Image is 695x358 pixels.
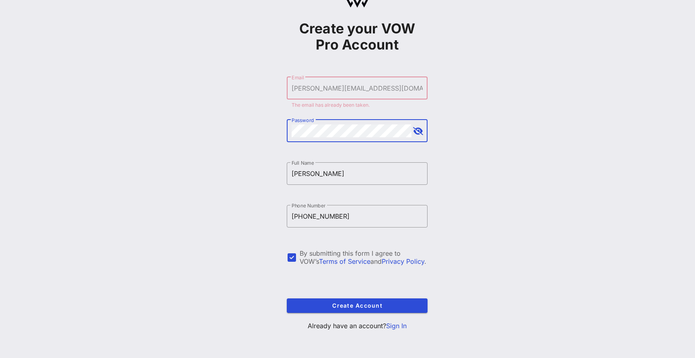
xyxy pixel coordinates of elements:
[382,257,424,265] a: Privacy Policy
[293,302,421,309] span: Create Account
[287,298,428,313] button: Create Account
[292,160,314,166] label: Full Name
[413,127,423,135] button: append icon
[292,117,314,123] label: Password
[300,249,428,265] div: By submitting this form I agree to VOW’s and .
[287,21,428,53] h1: Create your VOW Pro Account
[292,203,325,209] label: Phone Number
[319,257,370,265] a: Terms of Service
[292,74,304,81] label: Email
[386,322,407,330] a: Sign In
[287,321,428,331] p: Already have an account?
